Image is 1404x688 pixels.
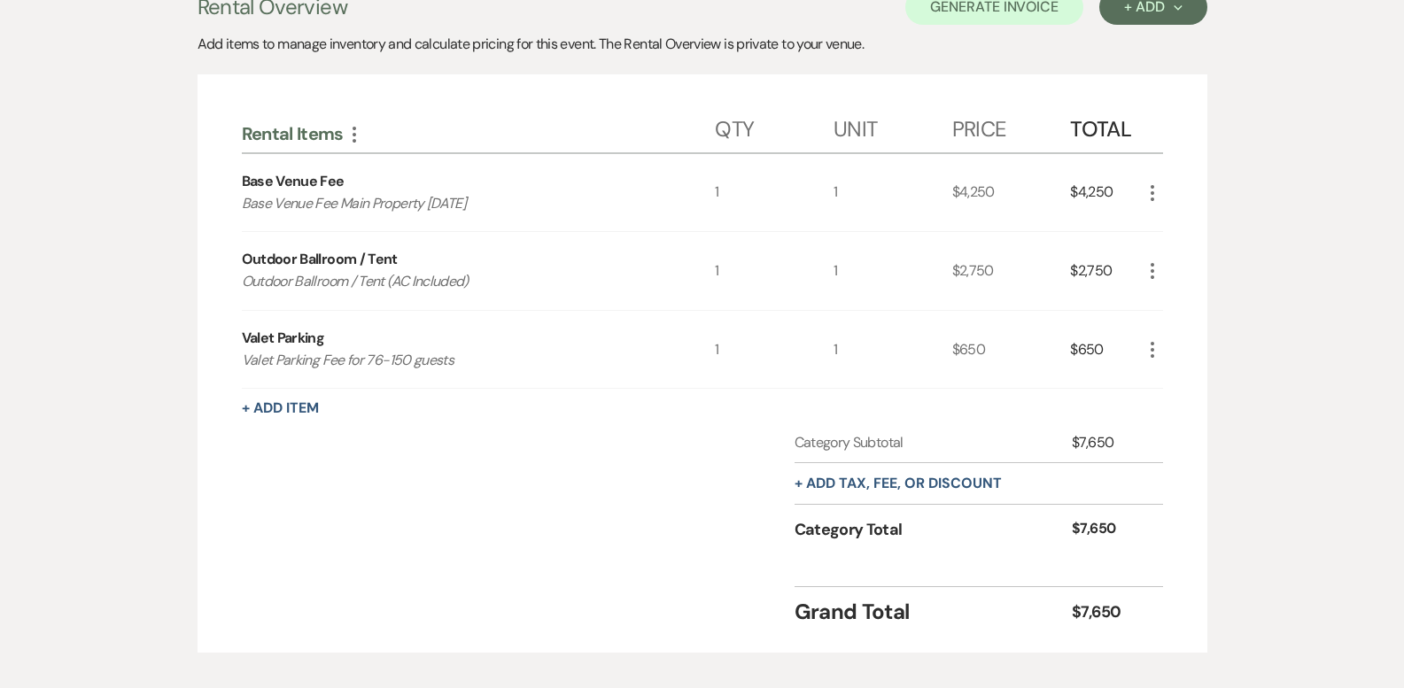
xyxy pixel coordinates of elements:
div: Category Total [795,518,1073,542]
div: Base Venue Fee [242,171,345,192]
p: Base Venue Fee Main Property [DATE] [242,192,668,215]
div: $4,250 [1070,154,1141,232]
div: 1 [834,154,952,232]
button: + Add tax, fee, or discount [795,476,1002,491]
p: Outdoor Ballroom / Tent (AC Included) [242,270,668,293]
div: Price [952,99,1071,152]
div: Unit [834,99,952,152]
div: $4,250 [952,154,1071,232]
div: Add items to manage inventory and calculate pricing for this event. The Rental Overview is privat... [198,34,1207,55]
div: 1 [715,311,834,389]
div: Valet Parking [242,328,325,349]
div: Outdoor Ballroom / Tent [242,249,398,270]
div: $2,750 [952,232,1071,310]
div: 1 [715,232,834,310]
div: $7,650 [1072,600,1141,624]
div: Rental Items [242,122,716,145]
div: Category Subtotal [795,432,1073,453]
div: $650 [1070,311,1141,389]
p: Valet Parking Fee for 76-150 guests [242,349,668,372]
div: Qty [715,99,834,152]
div: 1 [834,311,952,389]
div: $650 [952,311,1071,389]
div: $7,650 [1072,518,1141,542]
div: $7,650 [1072,432,1141,453]
div: $2,750 [1070,232,1141,310]
div: Total [1070,99,1141,152]
div: 1 [715,154,834,232]
div: Grand Total [795,596,1073,628]
div: 1 [834,232,952,310]
button: + Add Item [242,401,319,415]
